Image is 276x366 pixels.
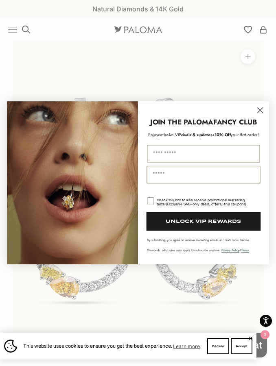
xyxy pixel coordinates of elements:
[207,338,229,354] button: Decline
[150,117,213,127] strong: JOIN THE PALOMA
[147,145,260,162] input: First Name
[158,132,212,138] span: deals & updates
[248,336,253,341] button: Close
[231,338,252,354] button: Accept
[147,166,260,183] input: Email
[157,198,252,206] div: Check this box to also receive promotional marketing texts (Exclusive SMS-only deals, offers, and...
[147,212,261,231] button: UNLOCK VIP REWARDS
[213,117,257,127] strong: FANCY CLUB
[221,248,250,253] span: & .
[221,248,239,253] a: Privacy Policy
[172,342,201,351] a: Learn more
[212,132,259,138] span: + your first order!
[254,104,266,116] button: Close dialog
[215,132,231,138] span: 10% Off
[147,238,260,253] p: By submitting, you agree to receive marketing emails and texts from Paloma Diamonds. Msg rates ma...
[7,102,138,265] img: Loading...
[241,248,249,253] a: Terms
[4,340,17,353] img: Cookie banner
[23,342,201,351] span: This website uses cookies to ensure you get the best experience.
[148,132,158,138] span: Enjoy
[158,132,182,138] span: exclusive VIP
